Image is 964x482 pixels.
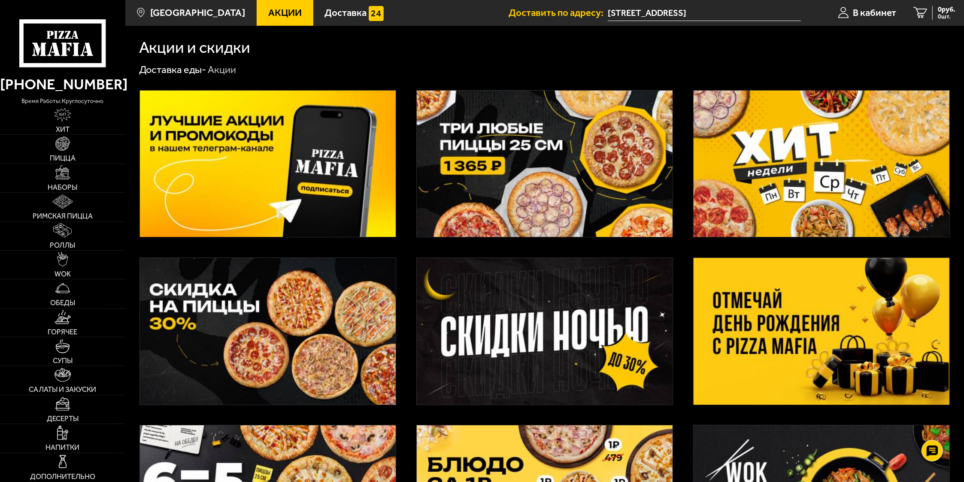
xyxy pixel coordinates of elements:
[45,444,79,451] span: Напитки
[268,8,302,18] span: Акции
[208,63,236,76] div: Акции
[53,357,73,364] span: Супы
[150,8,245,18] span: [GEOGRAPHIC_DATA]
[33,212,93,220] span: Римская пицца
[50,299,75,306] span: Обеды
[55,270,71,278] span: WOK
[853,8,896,18] span: В кабинет
[47,415,79,422] span: Десерты
[325,8,367,18] span: Доставка
[139,39,251,55] h1: Акции и скидки
[48,184,77,191] span: Наборы
[50,155,76,162] span: Пицца
[50,242,75,249] span: Роллы
[509,8,608,18] span: Доставить по адресу:
[30,473,95,480] span: Дополнительно
[29,386,96,393] span: Салаты и закуски
[608,5,800,21] input: Ваш адрес доставки
[56,126,70,133] span: Хит
[139,64,206,76] a: Доставка еды-
[938,6,955,13] span: 0 руб.
[369,6,384,21] img: 15daf4d41897b9f0e9f617042186c801.svg
[48,328,77,336] span: Горячее
[938,14,955,20] span: 0 шт.
[608,5,800,21] span: Пулковское шоссе, 42к6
